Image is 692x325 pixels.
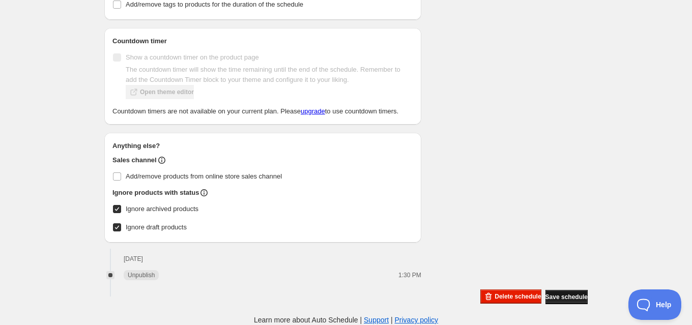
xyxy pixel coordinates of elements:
span: Show a countdown timer on the product page [126,53,259,61]
h2: Anything else? [112,141,413,151]
span: Ignore draft products [126,223,187,231]
p: The countdown timer will show the time remaining until the end of the schedule. Remember to add t... [126,65,413,85]
a: Support [364,316,389,324]
a: upgrade [301,107,325,115]
a: Privacy policy [395,316,439,324]
p: 1:30 PM [376,271,421,279]
span: Add/remove tags to products for the duration of the schedule [126,1,303,8]
span: Unpublish [128,271,155,279]
span: Save schedule [545,293,588,301]
h2: Sales channel [112,155,157,165]
span: Delete schedule [495,292,541,301]
span: Add/remove products from online store sales channel [126,172,282,180]
button: Save schedule [545,290,588,304]
p: Countdown timers are not available on your current plan. Please to use countdown timers. [112,106,413,116]
iframe: Toggle Customer Support [628,289,682,320]
button: Delete schedule [480,289,541,304]
span: Ignore archived products [126,205,198,213]
p: Learn more about Auto Schedule | | [254,315,438,325]
h2: [DATE] [124,255,371,263]
h2: Countdown timer [112,36,413,46]
h2: Ignore products with status [112,188,199,198]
